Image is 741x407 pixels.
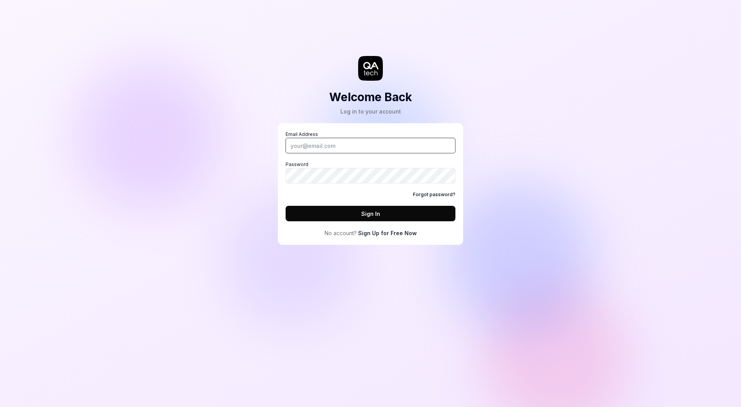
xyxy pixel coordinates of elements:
label: Email Address [286,131,455,153]
a: Forgot password? [413,191,455,198]
div: Log in to your account [329,107,412,115]
input: Password [286,168,455,183]
input: Email Address [286,138,455,153]
button: Sign In [286,206,455,221]
a: Sign Up for Free Now [358,229,417,237]
span: No account? [325,229,357,237]
h2: Welcome Back [329,88,412,106]
label: Password [286,161,455,183]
